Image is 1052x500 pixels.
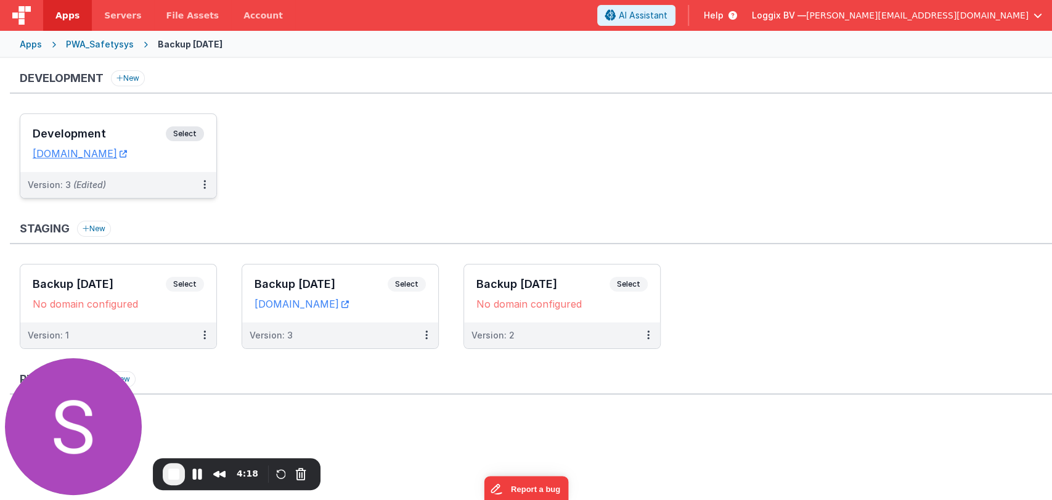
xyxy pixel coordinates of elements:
[28,329,69,342] div: Version: 1
[255,278,388,290] h3: Backup [DATE]
[66,38,134,51] div: PWA_Safetysys
[610,277,648,292] span: Select
[752,9,1042,22] button: Loggix BV — [PERSON_NAME][EMAIL_ADDRESS][DOMAIN_NAME]
[597,5,675,26] button: AI Assistant
[166,126,204,141] span: Select
[20,223,70,235] h3: Staging
[166,9,219,22] span: File Assets
[158,38,222,51] div: Backup [DATE]
[33,128,166,140] h3: Development
[806,9,1029,22] span: [PERSON_NAME][EMAIL_ADDRESS][DOMAIN_NAME]
[28,179,106,191] div: Version: 3
[111,70,145,86] button: New
[104,9,141,22] span: Servers
[77,221,111,237] button: New
[752,9,806,22] span: Loggix BV —
[33,278,166,290] h3: Backup [DATE]
[619,9,667,22] span: AI Assistant
[55,9,80,22] span: Apps
[20,72,104,84] h3: Development
[704,9,724,22] span: Help
[33,298,204,310] div: No domain configured
[471,329,515,342] div: Version: 2
[476,298,648,310] div: No domain configured
[33,147,127,160] a: [DOMAIN_NAME]
[476,278,610,290] h3: Backup [DATE]
[20,38,42,51] div: Apps
[255,298,349,310] a: [DOMAIN_NAME]
[250,329,293,342] div: Version: 3
[73,179,106,190] span: (Edited)
[388,277,426,292] span: Select
[166,277,204,292] span: Select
